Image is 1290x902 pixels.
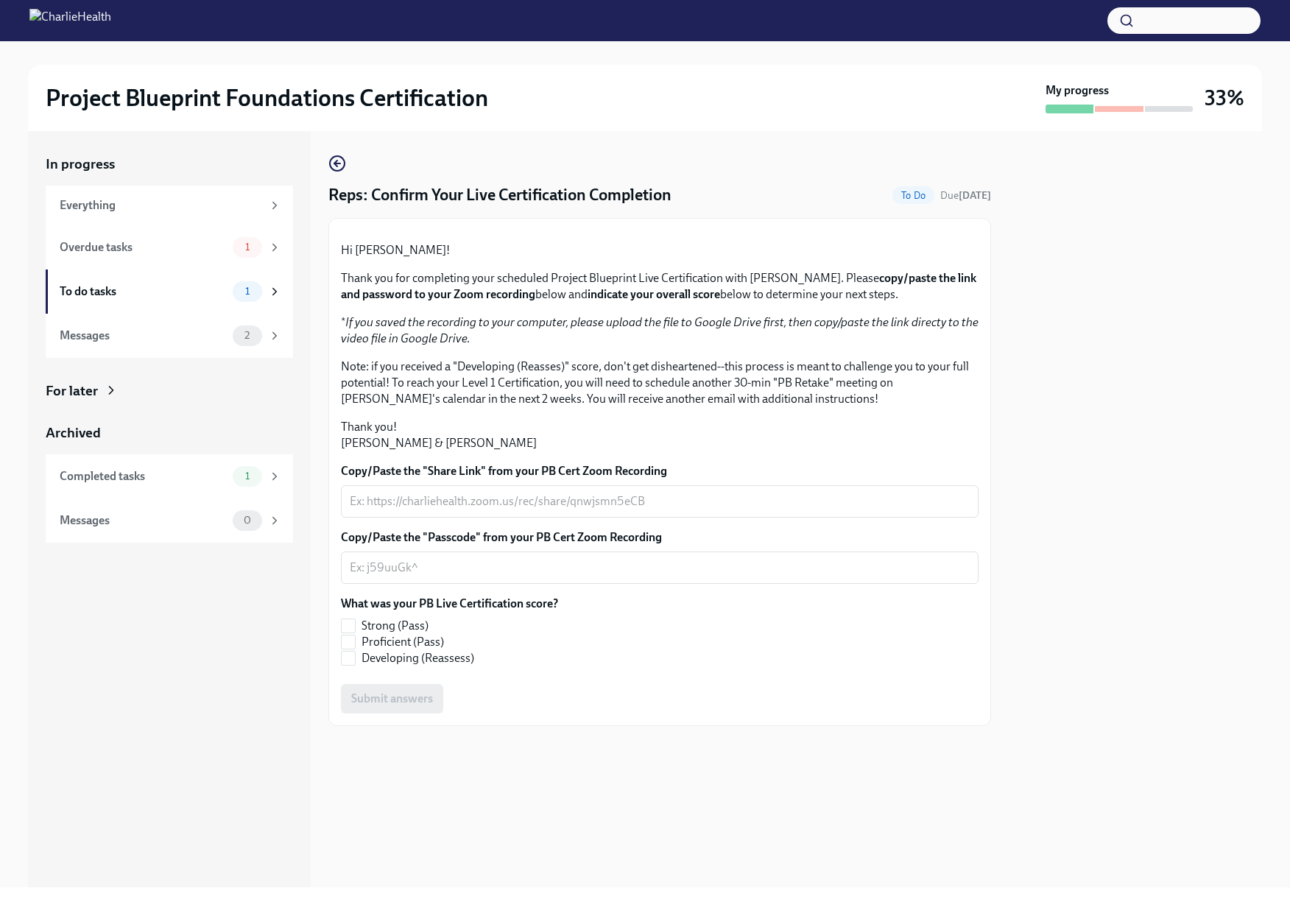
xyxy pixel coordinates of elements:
[60,512,227,529] div: Messages
[46,269,293,314] a: To do tasks1
[362,634,444,650] span: Proficient (Pass)
[892,190,934,201] span: To Do
[341,270,979,303] p: Thank you for completing your scheduled Project Blueprint Live Certification with [PERSON_NAME]. ...
[362,618,429,634] span: Strong (Pass)
[46,225,293,269] a: Overdue tasks1
[60,283,227,300] div: To do tasks
[46,381,98,401] div: For later
[341,419,979,451] p: Thank you! [PERSON_NAME] & [PERSON_NAME]
[341,596,558,612] label: What was your PB Live Certification score?
[60,468,227,485] div: Completed tasks
[940,189,991,202] span: Due
[29,9,111,32] img: CharlieHealth
[1046,82,1109,99] strong: My progress
[235,515,260,526] span: 0
[46,454,293,498] a: Completed tasks1
[60,239,227,256] div: Overdue tasks
[341,463,979,479] label: Copy/Paste the "Share Link" from your PB Cert Zoom Recording
[588,287,720,301] strong: indicate your overall score
[236,286,258,297] span: 1
[1205,85,1244,111] h3: 33%
[46,423,293,443] a: Archived
[46,498,293,543] a: Messages0
[959,189,991,202] strong: [DATE]
[341,242,979,258] p: Hi [PERSON_NAME]!
[341,529,979,546] label: Copy/Paste the "Passcode" from your PB Cert Zoom Recording
[46,155,293,174] a: In progress
[236,242,258,253] span: 1
[46,314,293,358] a: Messages2
[46,186,293,225] a: Everything
[940,188,991,202] span: October 2nd, 2025 09:00
[341,315,979,345] em: If you saved the recording to your computer, please upload the file to Google Drive first, then c...
[341,359,979,407] p: Note: if you received a "Developing (Reasses)" score, don't get disheartened--this process is mea...
[362,650,474,666] span: Developing (Reassess)
[328,184,672,206] h4: Reps: Confirm Your Live Certification Completion
[60,197,262,214] div: Everything
[60,328,227,344] div: Messages
[236,330,258,341] span: 2
[46,83,488,113] h2: Project Blueprint Foundations Certification
[46,381,293,401] a: For later
[236,471,258,482] span: 1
